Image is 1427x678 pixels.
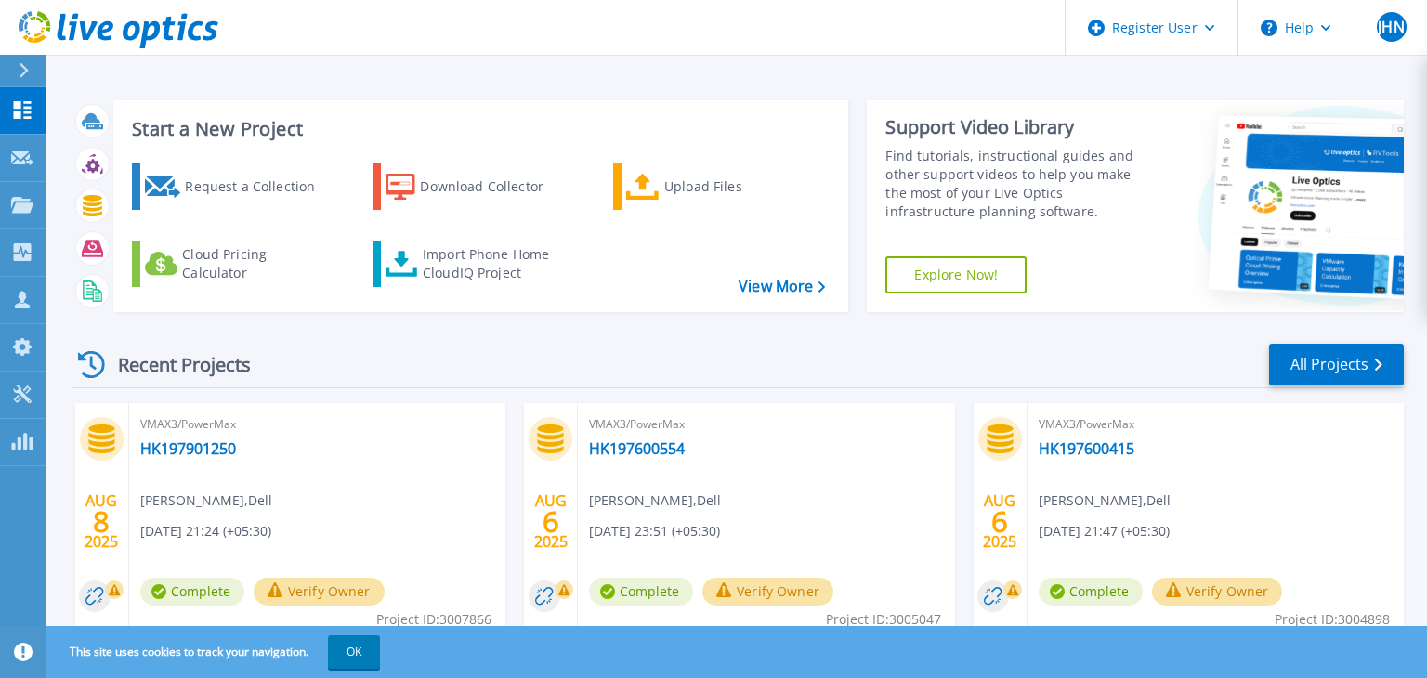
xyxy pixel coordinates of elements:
[1275,609,1390,630] span: Project ID: 3004898
[51,635,380,669] span: This site uses cookies to track your navigation.
[1039,439,1134,458] a: HK197600415
[84,488,119,555] div: AUG 2025
[589,439,685,458] a: HK197600554
[1152,578,1283,606] button: Verify Owner
[423,245,568,282] div: Import Phone Home CloudIQ Project
[376,609,491,630] span: Project ID: 3007866
[1039,490,1171,511] span: [PERSON_NAME] , Dell
[373,163,580,210] a: Download Collector
[664,168,813,205] div: Upload Files
[132,119,825,139] h3: Start a New Project
[132,163,339,210] a: Request a Collection
[140,578,244,606] span: Complete
[140,490,272,511] span: [PERSON_NAME] , Dell
[328,635,380,669] button: OK
[702,578,833,606] button: Verify Owner
[533,488,569,555] div: AUG 2025
[140,414,494,435] span: VMAX3/PowerMax
[613,163,820,210] a: Upload Files
[1039,521,1170,541] span: [DATE] 21:47 (+05:30)
[254,578,385,606] button: Verify Owner
[182,245,331,282] div: Cloud Pricing Calculator
[589,521,720,541] span: [DATE] 23:51 (+05:30)
[589,578,693,606] span: Complete
[982,488,1017,555] div: AUG 2025
[72,342,276,387] div: Recent Projects
[739,278,825,295] a: View More
[885,256,1027,293] a: Explore Now!
[1039,578,1143,606] span: Complete
[1039,414,1393,435] span: VMAX3/PowerMax
[885,147,1155,221] div: Find tutorials, instructional guides and other support videos to help you make the most of your L...
[140,521,271,541] span: [DATE] 21:24 (+05:30)
[589,490,721,511] span: [PERSON_NAME] , Dell
[185,168,334,205] div: Request a Collection
[140,439,236,458] a: HK197901250
[1269,344,1404,385] a: All Projects
[543,514,559,529] span: 6
[93,514,110,529] span: 8
[132,241,339,287] a: Cloud Pricing Calculator
[885,115,1155,139] div: Support Video Library
[589,414,943,435] span: VMAX3/PowerMax
[1378,20,1404,34] span: JHN
[991,514,1008,529] span: 6
[420,168,569,205] div: Download Collector
[826,609,941,630] span: Project ID: 3005047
